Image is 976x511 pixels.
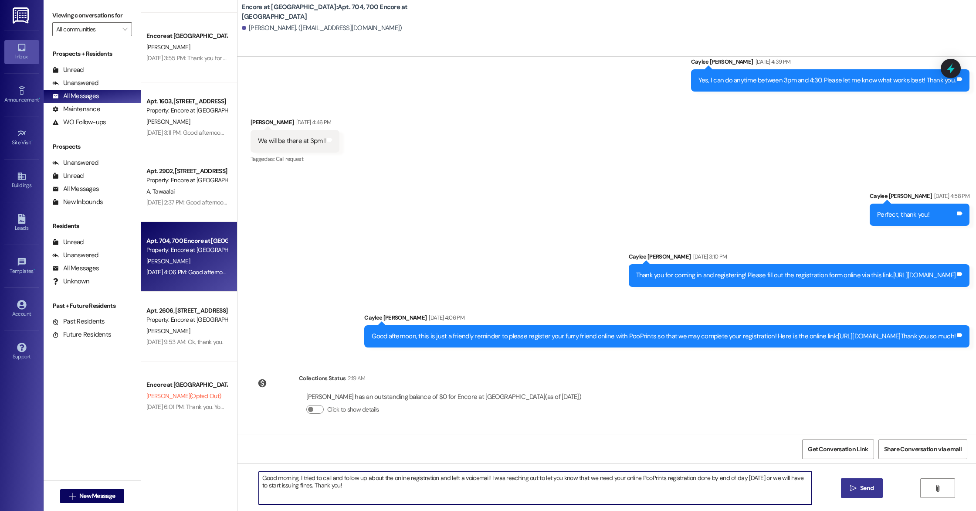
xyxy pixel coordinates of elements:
[878,439,967,459] button: Share Conversation via email
[52,238,84,247] div: Unread
[4,255,39,278] a: Templates •
[934,485,941,492] i: 
[56,22,118,36] input: All communities
[276,155,303,163] span: Call request
[146,43,190,51] span: [PERSON_NAME]
[884,445,962,454] span: Share Conversation via email
[753,57,791,66] div: [DATE] 4:39 PM
[52,264,99,273] div: All Messages
[52,251,98,260] div: Unanswered
[44,221,141,231] div: Residents
[327,405,379,414] label: Click to show details
[870,191,969,204] div: Caylee [PERSON_NAME]
[850,485,857,492] i: 
[860,484,874,493] span: Send
[146,257,190,265] span: [PERSON_NAME]
[146,268,720,276] div: [DATE] 4:06 PM: Good afternoon, this is just a friendly reminder to please register your furry fr...
[251,153,339,165] div: Tagged as:
[146,176,227,185] div: Property: Encore at [GEOGRAPHIC_DATA]
[299,374,346,383] div: Collections Status
[146,129,648,136] div: [DATE] 3:11 PM: Good afternoon, this is Caylee with Encore! I just wanted to let you know that yo...
[52,317,105,326] div: Past Residents
[146,338,223,346] div: [DATE] 9:53 AM: Ok, thank you.
[932,191,969,201] div: [DATE] 4:58 PM
[294,118,332,127] div: [DATE] 4:46 PM
[258,136,325,146] div: We will be there at 3pm !
[146,236,227,245] div: Apt. 704, 700 Encore at [GEOGRAPHIC_DATA]
[34,267,35,273] span: •
[52,184,99,194] div: All Messages
[52,92,99,101] div: All Messages
[52,78,98,88] div: Unanswered
[346,374,365,383] div: 2:19 AM
[60,489,125,503] button: New Message
[146,306,227,315] div: Apt. 2606, [STREET_ADDRESS]
[242,24,402,33] div: [PERSON_NAME]. ([EMAIL_ADDRESS][DOMAIN_NAME])
[427,313,464,322] div: [DATE] 4:06 PM
[146,167,227,176] div: Apt. 2902, [STREET_ADDRESS]
[636,271,956,280] div: Thank you for coming in and registering! Please fill out the registration form online via this link.
[146,54,639,62] div: [DATE] 3:55 PM: Thank you for your response, I will temporarily remove you from our contact list!...
[259,472,812,504] textarea: Good morning, I tried to call and follow up about the online registration and left a voicemail! I...
[31,138,33,144] span: •
[69,493,76,500] i: 
[146,315,227,324] div: Property: Encore at [GEOGRAPHIC_DATA]
[146,187,174,195] span: A. Tawaalai
[146,392,221,400] span: [PERSON_NAME] (Opted Out)
[691,57,970,69] div: Caylee [PERSON_NAME]
[146,403,576,411] div: [DATE] 6:01 PM: Thank you. You will no longer receive texts from this thread. Please reply with '...
[691,252,727,261] div: [DATE] 3:10 PM
[841,478,883,498] button: Send
[44,142,141,151] div: Prospects
[146,97,227,106] div: Apt. 1603, [STREET_ADDRESS]
[13,7,30,24] img: ResiDesk Logo
[44,301,141,310] div: Past + Future Residents
[4,340,39,364] a: Support
[802,439,874,459] button: Get Conversation Link
[146,106,227,115] div: Property: Encore at [GEOGRAPHIC_DATA]
[698,76,956,85] div: Yes, I can do anytime between 3pm and 4:30. Please let me know what works best! Thank you.
[306,392,581,402] div: [PERSON_NAME] has an outstanding balance of $0 for Encore at [GEOGRAPHIC_DATA] (as of [DATE])
[146,31,227,41] div: Encore at [GEOGRAPHIC_DATA]
[877,210,929,219] div: Perfect, thank you!
[4,40,39,64] a: Inbox
[893,271,956,279] a: [URL][DOMAIN_NAME]
[838,332,901,341] a: [URL][DOMAIN_NAME]
[4,211,39,235] a: Leads
[52,330,111,339] div: Future Residents
[372,332,956,341] div: Good afternoon, this is just a friendly reminder to please register your furry friend online with...
[52,118,106,127] div: WO Follow-ups
[629,252,970,264] div: Caylee [PERSON_NAME]
[242,3,416,21] b: Encore at [GEOGRAPHIC_DATA]: Apt. 704, 700 Encore at [GEOGRAPHIC_DATA]
[52,65,84,75] div: Unread
[52,158,98,167] div: Unanswered
[146,245,227,255] div: Property: Encore at [GEOGRAPHIC_DATA]
[4,169,39,192] a: Buildings
[122,26,127,33] i: 
[4,126,39,150] a: Site Visit •
[251,118,339,130] div: [PERSON_NAME]
[364,313,969,325] div: Caylee [PERSON_NAME]
[79,491,115,501] span: New Message
[52,105,100,114] div: Maintenance
[146,118,190,126] span: [PERSON_NAME]
[808,445,868,454] span: Get Conversation Link
[52,171,84,181] div: Unread
[146,380,227,389] div: Encore at [GEOGRAPHIC_DATA]
[52,198,103,207] div: New Inbounds
[52,277,89,286] div: Unknown
[4,297,39,321] a: Account
[44,49,141,58] div: Prospects + Residents
[39,95,40,102] span: •
[146,327,190,335] span: [PERSON_NAME]
[52,9,132,22] label: Viewing conversations for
